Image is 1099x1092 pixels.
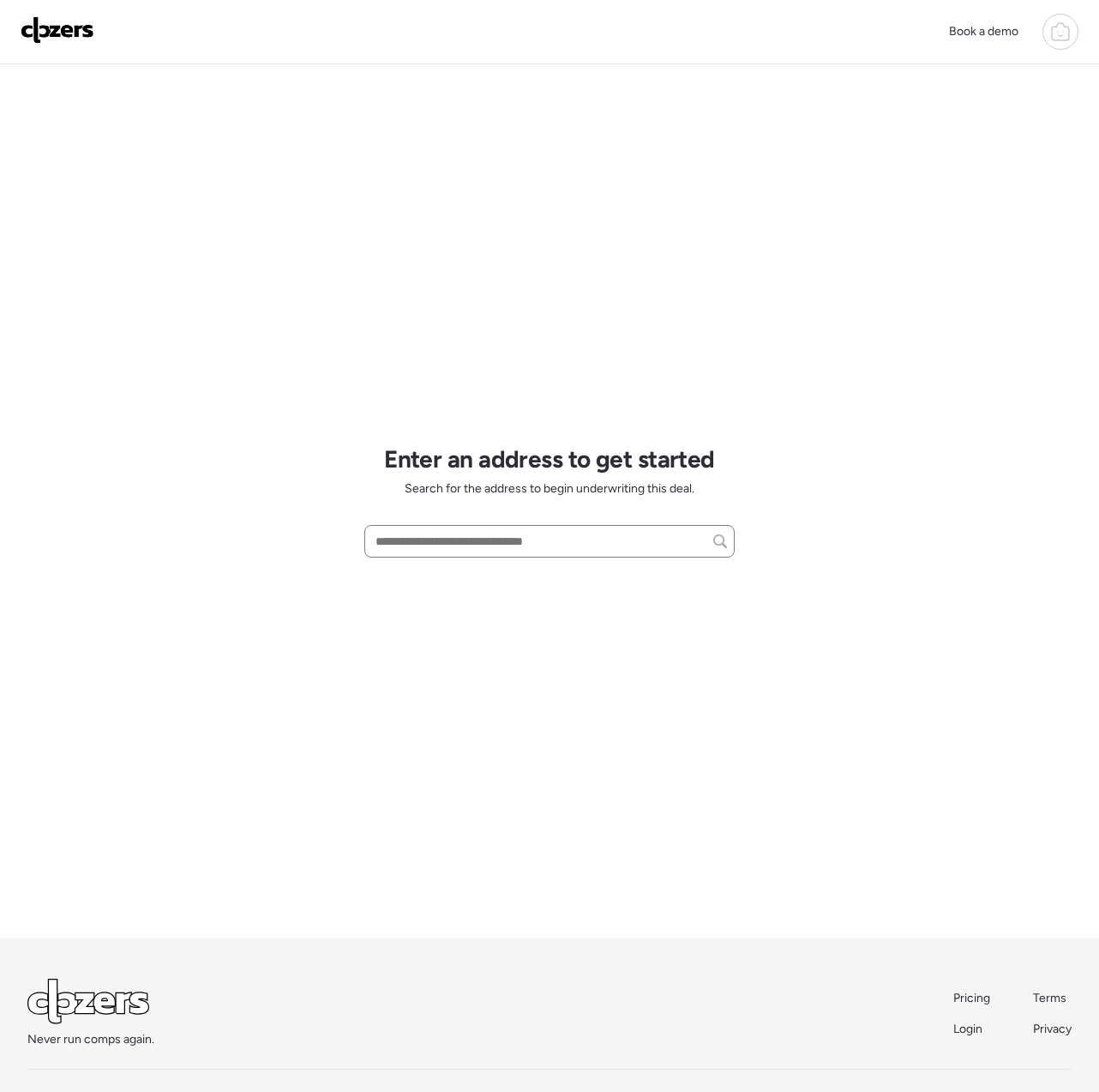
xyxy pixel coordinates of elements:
[1033,1021,1072,1038] a: Privacy
[27,1031,154,1048] span: Never run comps again.
[953,1022,982,1036] span: Login
[405,480,694,498] span: Search for the address to begin underwriting this deal.
[384,444,715,474] h1: Enter an address to get started
[953,990,992,1007] a: Pricing
[1033,991,1066,1005] span: Terms
[953,1021,992,1038] a: Login
[953,991,990,1005] span: Pricing
[1033,1022,1072,1036] span: Privacy
[27,979,149,1024] img: Logo Light
[1033,990,1072,1007] a: Terms
[949,24,1018,39] span: Book a demo
[21,16,94,44] img: Logo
